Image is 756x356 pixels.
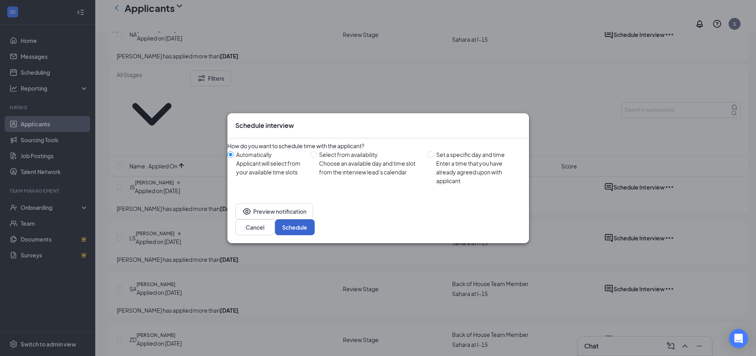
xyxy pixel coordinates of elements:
button: Schedule [275,219,315,235]
div: Open Intercom Messenger [729,329,748,348]
div: How do you want to schedule time with the applicant? [227,141,529,150]
div: Applicant will select from your available time slots [236,159,304,176]
button: Cancel [235,219,275,235]
div: Automatically [236,150,304,159]
div: Set a specific day and time [436,150,522,159]
button: EyePreview notification [235,203,313,219]
div: Choose an available day and time slot from the interview lead’s calendar [319,159,421,176]
div: Select from availability [319,150,421,159]
h3: Schedule interview [235,121,294,130]
div: Enter a time that you have already agreed upon with applicant [436,159,522,185]
svg: Eye [242,207,252,216]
